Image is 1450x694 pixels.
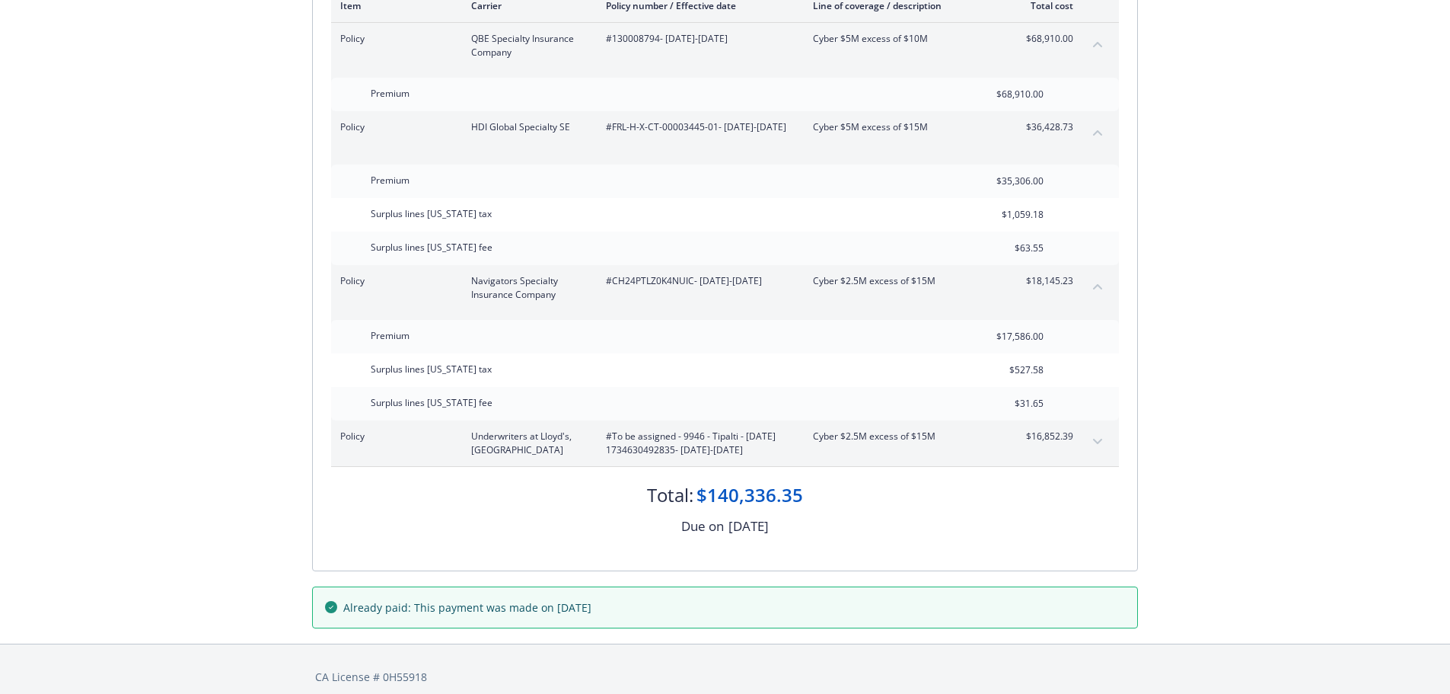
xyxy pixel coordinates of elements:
[1085,430,1110,454] button: expand content
[340,120,447,134] span: Policy
[371,363,492,376] span: Surplus lines [US_STATE] tax
[1016,274,1073,288] span: $18,145.23
[813,32,992,46] span: Cyber $5M excess of $10M
[371,396,492,409] span: Surplus lines [US_STATE] fee
[340,32,447,46] span: Policy
[1085,32,1110,56] button: collapse content
[1016,430,1073,443] span: $16,852.39
[954,83,1053,106] input: 0.00
[471,274,582,302] span: Navigators Specialty Insurance Company
[696,482,803,508] div: $140,336.35
[371,207,492,220] span: Surplus lines [US_STATE] tax
[471,120,582,134] span: HDI Global Specialty SE
[954,237,1053,260] input: 0.00
[471,430,582,457] span: Underwriters at Lloyd's, [GEOGRAPHIC_DATA]
[606,430,789,457] span: #To be assigned - 9946 - Tipalti - [DATE] 1734630492835 - [DATE]-[DATE]
[471,32,582,59] span: QBE Specialty Insurance Company
[954,170,1053,193] input: 0.00
[1085,120,1110,145] button: collapse content
[813,274,992,288] span: Cyber $2.5M excess of $15M
[954,392,1053,415] input: 0.00
[343,600,591,616] span: Already paid: This payment was made on [DATE]
[331,421,1119,466] div: PolicyUnderwriters at Lloyd's, [GEOGRAPHIC_DATA]#To be assigned - 9946 - Tipalti - [DATE] 1734630...
[315,669,1135,685] div: CA License # 0H55918
[371,87,410,100] span: Premium
[606,32,789,46] span: #130008794 - [DATE]-[DATE]
[1016,32,1073,46] span: $68,910.00
[331,23,1119,69] div: PolicyQBE Specialty Insurance Company#130008794- [DATE]-[DATE]Cyber $5M excess of $10M$68,910.00c...
[606,120,789,134] span: #FRL-H-X-CT-00003445-01 - [DATE]-[DATE]
[647,482,693,508] div: Total:
[371,241,492,254] span: Surplus lines [US_STATE] fee
[371,329,410,342] span: Premium
[954,325,1053,348] input: 0.00
[331,111,1119,155] div: PolicyHDI Global Specialty SE#FRL-H-X-CT-00003445-01- [DATE]-[DATE]Cyber $5M excess of $15M$36,42...
[954,203,1053,226] input: 0.00
[954,359,1053,382] input: 0.00
[813,430,992,443] span: Cyber $2.5M excess of $15M
[1016,120,1073,134] span: $36,428.73
[813,120,992,134] span: Cyber $5M excess of $15M
[340,274,447,288] span: Policy
[340,430,447,443] span: Policy
[681,517,724,536] div: Due on
[371,174,410,187] span: Premium
[728,517,769,536] div: [DATE]
[606,274,789,288] span: #CH24PTLZ0K4NUIC - [DATE]-[DATE]
[1085,274,1110,299] button: collapse content
[331,265,1119,311] div: PolicyNavigators Specialty Insurance Company#CH24PTLZ0K4NUIC- [DATE]-[DATE]Cyber $2.5M excess of ...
